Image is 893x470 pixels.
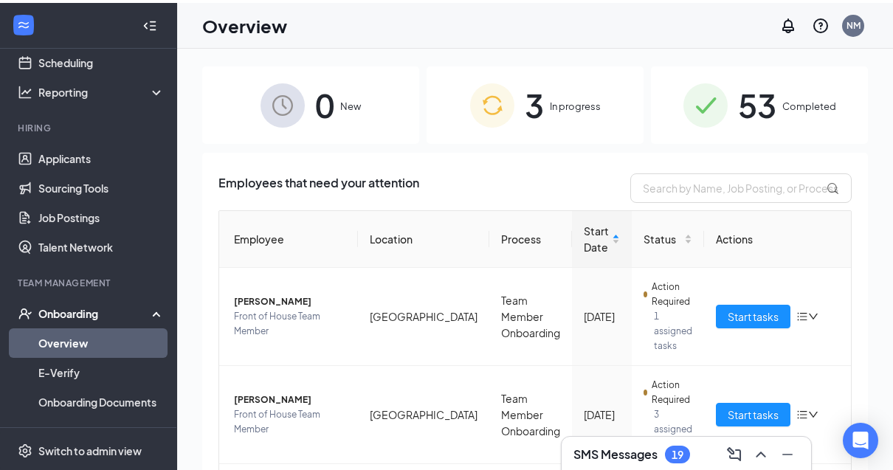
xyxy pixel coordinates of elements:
[716,400,790,424] button: Start tasks
[654,404,692,449] span: 3 assigned tasks
[489,265,572,363] td: Team Member Onboarding
[749,440,773,463] button: ChevronUp
[202,10,287,35] h1: Overview
[38,200,165,229] a: Job Postings
[584,404,620,420] div: [DATE]
[18,119,162,131] div: Hiring
[652,375,692,404] span: Action Required
[358,265,489,363] td: [GEOGRAPHIC_DATA]
[632,208,704,265] th: Status
[234,306,346,336] span: Front of House Team Member
[38,170,165,200] a: Sourcing Tools
[782,96,836,111] span: Completed
[652,277,692,306] span: Action Required
[38,141,165,170] a: Applicants
[38,303,152,318] div: Onboarding
[584,220,609,252] span: Start Date
[234,404,346,434] span: Front of House Team Member
[672,446,683,458] div: 19
[573,443,658,460] h3: SMS Messages
[796,308,808,319] span: bars
[847,16,861,29] div: NM
[18,440,32,455] svg: Settings
[38,384,165,414] a: Onboarding Documents
[219,208,358,265] th: Employee
[723,440,746,463] button: ComposeMessage
[18,303,32,318] svg: UserCheck
[18,82,32,97] svg: Analysis
[38,440,142,455] div: Switch to admin view
[315,77,334,128] span: 0
[738,77,776,128] span: 53
[779,14,797,32] svg: Notifications
[340,96,361,111] span: New
[38,45,165,75] a: Scheduling
[843,420,878,455] div: Open Intercom Messenger
[16,15,31,30] svg: WorkstreamLogo
[776,440,799,463] button: Minimize
[808,407,818,417] span: down
[704,208,851,265] th: Actions
[489,363,572,461] td: Team Member Onboarding
[38,355,165,384] a: E-Verify
[779,443,796,460] svg: Minimize
[728,404,779,420] span: Start tasks
[796,406,808,418] span: bars
[728,305,779,322] span: Start tasks
[234,291,346,306] span: [PERSON_NAME]
[644,228,681,244] span: Status
[808,308,818,319] span: down
[38,82,165,97] div: Reporting
[38,325,165,355] a: Overview
[38,414,165,443] a: Activity log
[18,274,162,286] div: Team Management
[489,208,572,265] th: Process
[654,306,692,350] span: 1 assigned tasks
[752,443,770,460] svg: ChevronUp
[716,302,790,325] button: Start tasks
[142,15,157,30] svg: Collapse
[550,96,601,111] span: In progress
[525,77,544,128] span: 3
[812,14,830,32] svg: QuestionInfo
[725,443,743,460] svg: ComposeMessage
[218,170,419,200] span: Employees that need your attention
[38,229,165,259] a: Talent Network
[358,208,489,265] th: Location
[630,170,852,200] input: Search by Name, Job Posting, or Process
[584,305,620,322] div: [DATE]
[234,390,346,404] span: [PERSON_NAME]
[358,363,489,461] td: [GEOGRAPHIC_DATA]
